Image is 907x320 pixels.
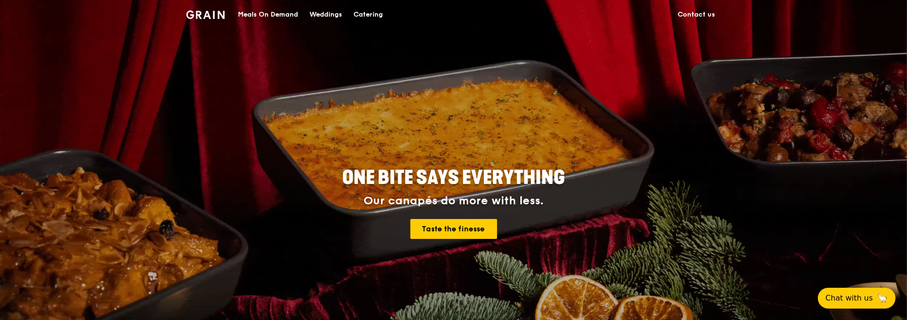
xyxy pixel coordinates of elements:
[304,0,348,29] a: Weddings
[283,194,624,208] div: Our canapés do more with less.
[238,0,298,29] div: Meals On Demand
[825,293,873,304] span: Chat with us
[186,10,225,19] img: Grain
[348,0,389,29] a: Catering
[354,0,383,29] div: Catering
[410,219,497,239] a: Taste the finesse
[818,288,896,309] button: Chat with us🦙
[342,166,565,189] span: ONE BITE SAYS EVERYTHING
[309,0,342,29] div: Weddings
[672,0,721,29] a: Contact us
[877,293,888,304] span: 🦙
